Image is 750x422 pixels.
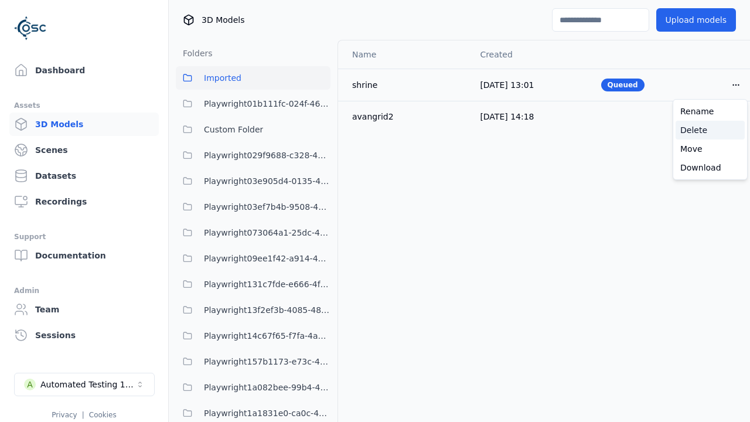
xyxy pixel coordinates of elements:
a: Download [676,158,745,177]
a: Delete [676,121,745,139]
a: Rename [676,102,745,121]
a: Move [676,139,745,158]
